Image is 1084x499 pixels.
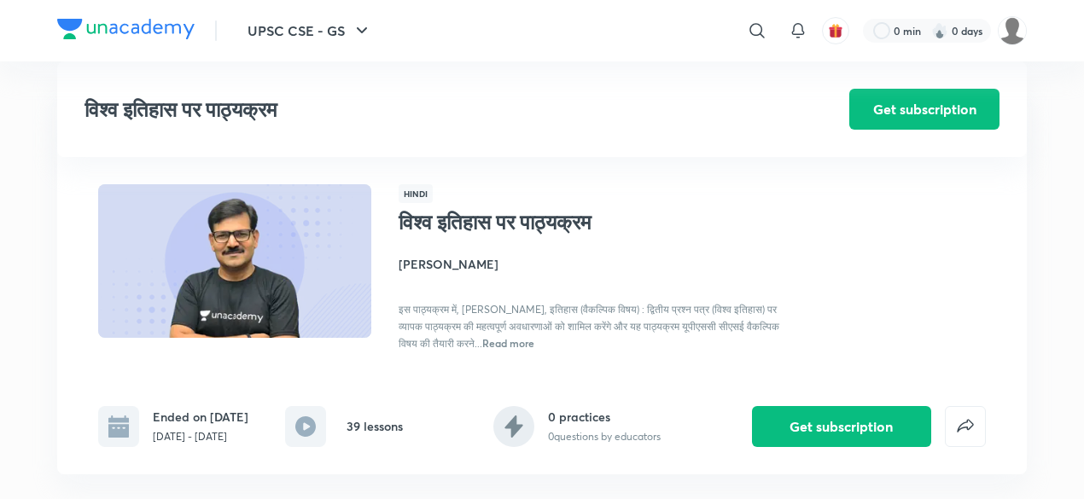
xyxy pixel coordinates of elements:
[822,17,849,44] button: avatar
[85,97,753,122] h3: विश्व इतिहास पर पाठ्यक्रम
[347,417,403,435] h6: 39 lessons
[548,408,661,426] h6: 0 practices
[482,336,534,350] span: Read more
[153,429,248,444] p: [DATE] - [DATE]
[998,16,1027,45] img: Vikram Singh Rawat
[57,19,195,44] a: Company Logo
[548,429,661,444] p: 0 questions by educators
[399,184,433,203] span: Hindi
[752,406,931,447] button: Get subscription
[57,19,195,39] img: Company Logo
[828,23,843,38] img: avatar
[849,89,999,130] button: Get subscription
[945,406,986,447] button: false
[399,255,781,273] h4: [PERSON_NAME]
[153,408,248,426] h6: Ended on [DATE]
[931,22,948,39] img: streak
[399,210,678,235] h1: विश्व इतिहास पर पाठ्यक्रम
[96,183,374,339] img: Thumbnail
[237,14,382,48] button: UPSC CSE - GS
[399,303,779,350] span: इस पाठ्यक्रम में, [PERSON_NAME], इतिहास (वैकल्पिक विषय) : द्वितीय प्रश्न पत्र (विश्व इतिहास) पर व...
